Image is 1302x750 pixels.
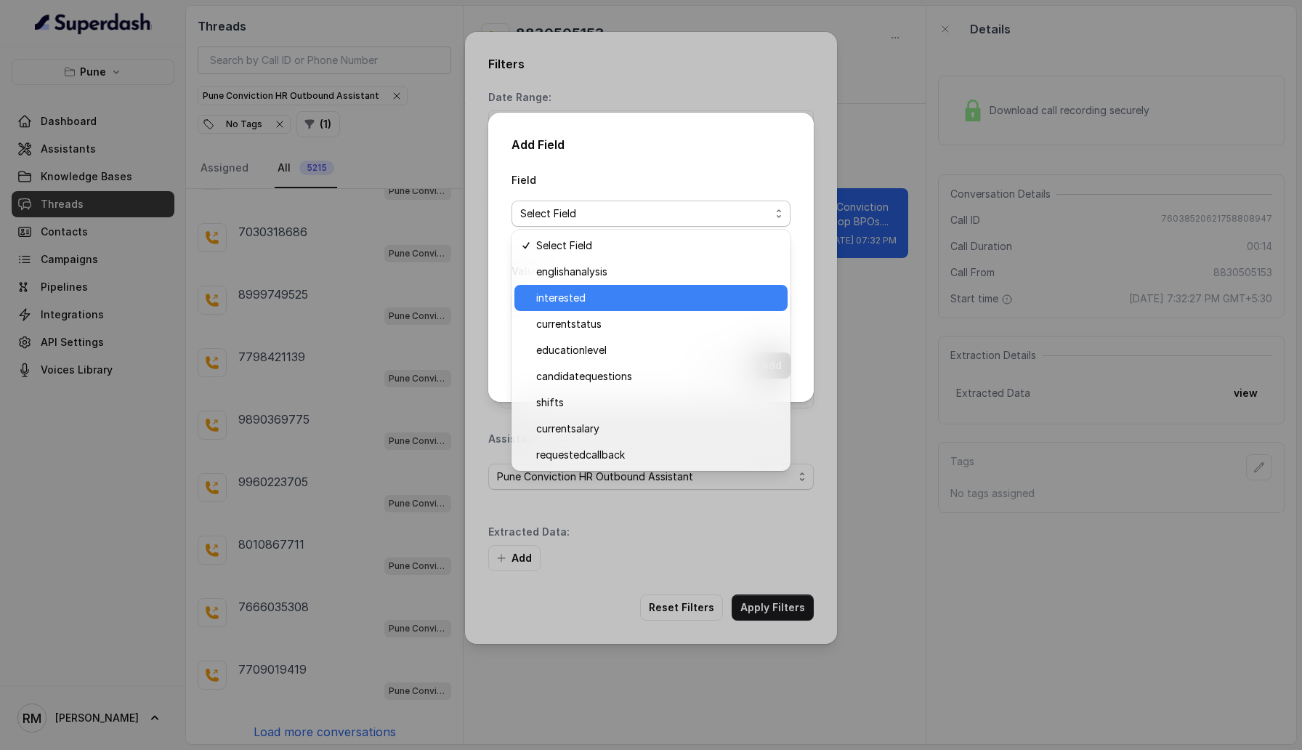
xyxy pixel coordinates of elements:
span: candidatequestions [536,368,779,385]
div: Select Field [511,230,790,471]
span: Select Field [520,205,770,222]
span: currentstatus [536,315,779,333]
span: requestedcallback [536,446,779,464]
span: currentsalary [536,420,779,437]
span: educationlevel [536,342,779,359]
span: interested [536,289,779,307]
span: shifts [536,394,779,411]
button: Select Field [511,201,790,227]
span: englishanalysis [536,263,779,281]
span: Select Field [536,237,779,254]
